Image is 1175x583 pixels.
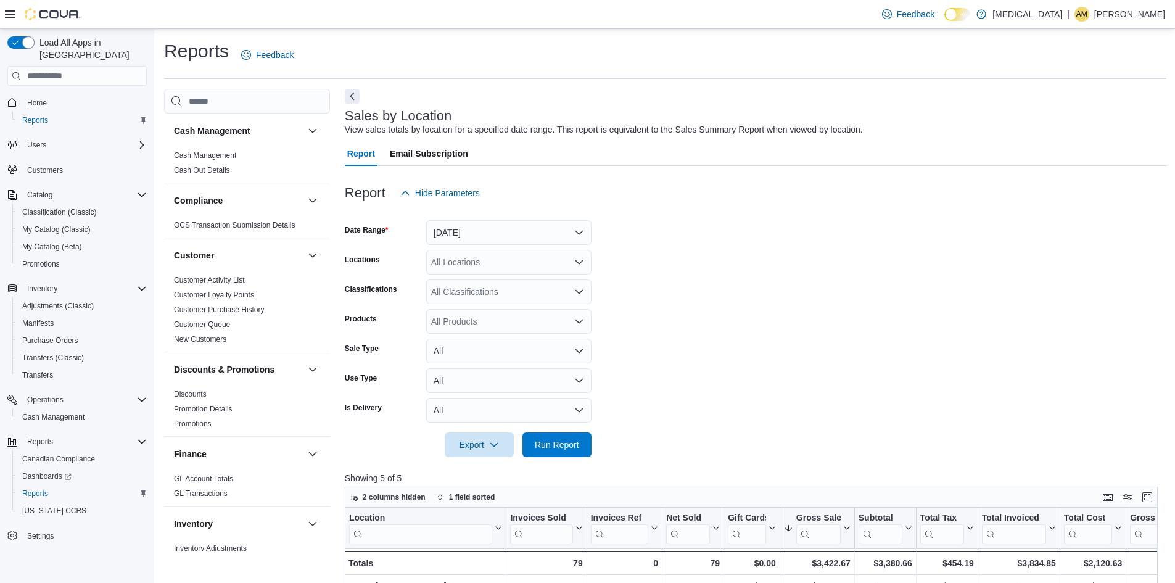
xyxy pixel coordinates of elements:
[345,403,382,413] label: Is Delivery
[1140,490,1155,505] button: Enter fullscreen
[256,49,294,61] span: Feedback
[17,239,147,254] span: My Catalog (Beta)
[174,125,250,137] h3: Cash Management
[17,205,102,220] a: Classification (Classic)
[174,518,303,530] button: Inventory
[363,492,426,502] span: 2 columns hidden
[452,432,506,457] span: Export
[345,225,389,235] label: Date Range
[345,344,379,354] label: Sale Type
[17,350,89,365] a: Transfers (Classic)
[164,218,330,238] div: Compliance
[22,188,147,202] span: Catalog
[17,503,91,518] a: [US_STATE] CCRS
[728,513,766,544] div: Gift Card Sales
[426,339,592,363] button: All
[305,248,320,263] button: Customer
[390,141,468,166] span: Email Subscription
[174,405,233,413] a: Promotion Details
[395,181,485,205] button: Hide Parameters
[17,486,53,501] a: Reports
[35,36,147,61] span: Load All Apps in [GEOGRAPHIC_DATA]
[22,96,52,110] a: Home
[982,513,1046,544] div: Total Invoiced
[859,513,912,544] button: Subtotal
[17,469,76,484] a: Dashboards
[12,468,152,485] a: Dashboards
[784,556,851,571] div: $3,422.67
[2,280,152,297] button: Inventory
[22,412,85,422] span: Cash Management
[27,437,53,447] span: Reports
[22,94,147,110] span: Home
[666,556,720,571] div: 79
[174,518,213,530] h3: Inventory
[164,387,330,436] div: Discounts & Promotions
[2,391,152,408] button: Operations
[22,434,58,449] button: Reports
[17,503,147,518] span: Washington CCRS
[17,299,147,313] span: Adjustments (Classic)
[22,392,147,407] span: Operations
[345,472,1166,484] p: Showing 5 of 5
[345,89,360,104] button: Next
[345,314,377,324] label: Products
[174,194,303,207] button: Compliance
[12,315,152,332] button: Manifests
[174,544,247,553] a: Inventory Adjustments
[305,362,320,377] button: Discounts & Promotions
[174,404,233,414] span: Promotion Details
[2,136,152,154] button: Users
[17,350,147,365] span: Transfers (Classic)
[17,368,147,382] span: Transfers
[17,222,96,237] a: My Catalog (Classic)
[174,220,295,230] span: OCS Transaction Submission Details
[22,162,147,178] span: Customers
[174,166,230,175] a: Cash Out Details
[859,556,912,571] div: $3,380.66
[17,316,59,331] a: Manifests
[445,432,514,457] button: Export
[174,290,254,300] span: Customer Loyalty Points
[164,471,330,506] div: Finance
[992,7,1062,22] p: [MEDICAL_DATA]
[17,316,147,331] span: Manifests
[305,193,320,208] button: Compliance
[22,336,78,345] span: Purchase Orders
[17,469,147,484] span: Dashboards
[426,220,592,245] button: [DATE]
[174,125,303,137] button: Cash Management
[22,434,147,449] span: Reports
[22,138,147,152] span: Users
[345,255,380,265] label: Locations
[27,284,57,294] span: Inventory
[22,281,62,296] button: Inventory
[1094,7,1165,22] p: [PERSON_NAME]
[27,165,63,175] span: Customers
[174,390,207,399] a: Discounts
[174,389,207,399] span: Discounts
[27,98,47,108] span: Home
[174,419,212,429] span: Promotions
[305,123,320,138] button: Cash Management
[12,255,152,273] button: Promotions
[574,287,584,297] button: Open list of options
[1076,7,1087,22] span: AM
[174,194,223,207] h3: Compliance
[174,363,303,376] button: Discounts & Promotions
[510,513,582,544] button: Invoices Sold
[174,363,274,376] h3: Discounts & Promotions
[666,513,720,544] button: Net Sold
[174,320,230,329] a: Customer Queue
[982,513,1046,524] div: Total Invoiced
[2,527,152,545] button: Settings
[1120,490,1135,505] button: Display options
[17,205,147,220] span: Classification (Classic)
[12,204,152,221] button: Classification (Classic)
[12,366,152,384] button: Transfers
[174,420,212,428] a: Promotions
[510,556,582,571] div: 79
[784,513,851,544] button: Gross Sales
[174,276,245,284] a: Customer Activity List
